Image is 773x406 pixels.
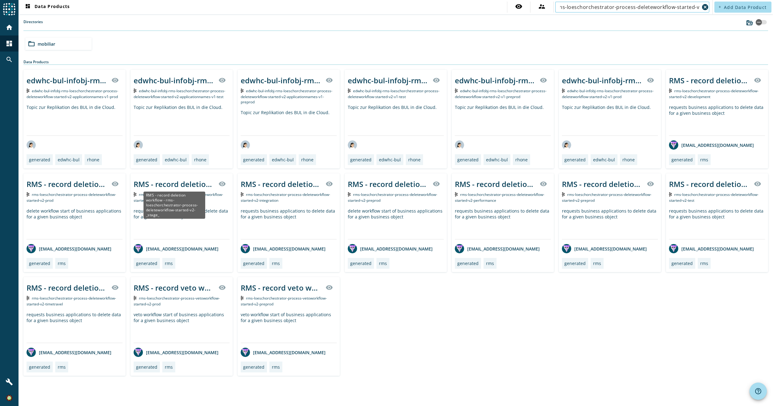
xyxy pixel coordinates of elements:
[669,208,765,239] div: requests business applications to delete data for a given business object
[29,260,50,266] div: generated
[669,104,765,135] div: requests business applications to delete data for a given business object
[241,208,337,239] div: requests business applications to delete data for a given business object
[515,3,522,10] mat-icon: visibility
[27,208,123,239] div: delete workflow start of business applications for a given business object
[24,3,31,11] mat-icon: dashboard
[486,260,494,266] div: rms
[700,260,708,266] div: rms
[538,3,546,10] mat-icon: supervisor_account
[700,157,708,163] div: rms
[669,75,750,85] div: RMS - record deletion workflow - rms-loeschorchestrator-process-deleteworkflow-started-v2-_stage_
[669,140,678,150] img: avatar
[701,3,709,11] mat-icon: cancel
[28,40,35,48] mat-icon: folder_open
[134,179,215,189] div: RMS - record deletion workflow - rms-loeschorchestrator-process-deleteworkflow-started-v2-_stage_
[754,180,761,188] mat-icon: visibility
[540,180,547,188] mat-icon: visibility
[301,157,314,163] div: rhone
[326,77,333,84] mat-icon: visibility
[29,157,50,163] div: generated
[134,312,230,343] div: veto workflow start of business applications for a given business object
[326,284,333,291] mat-icon: visibility
[562,75,643,85] div: edwhc-bul-infobj-rms-loeschorchestrator-process-deleteworkflow-started-v2-v1-_stage_
[562,140,571,150] img: avatar
[348,104,444,135] div: Topic zur Replikation des BUL in die Cloud.
[27,348,111,357] div: [EMAIL_ADDRESS][DOMAIN_NAME]
[272,364,280,370] div: rms
[27,244,111,253] div: [EMAIL_ADDRESS][DOMAIN_NAME]
[243,260,264,266] div: generated
[486,157,508,163] div: edwhc-bul
[243,364,264,370] div: generated
[87,157,99,163] div: rhone
[241,192,243,197] img: Kafka Topic: rms-loeschorchestrator-process-deleteworkflow-started-v2-integration
[241,312,337,343] div: veto workflow start of business applications for a given business object
[562,208,658,239] div: requests business applications to delete data for a given business object
[241,348,250,357] img: avatar
[647,77,654,84] mat-icon: visibility
[669,89,672,93] img: Kafka Topic: rms-loeschorchestrator-process-deleteworkflow-started-v2-development
[24,3,70,11] span: Data Products
[6,395,12,401] img: 7a9896e4916c88e64625e51fad058a48
[134,244,218,253] div: [EMAIL_ADDRESS][DOMAIN_NAME]
[348,89,351,93] img: Kafka Topic: edwhc-bul-infobj-rms-loeschorchestrator-process-deleteworkflow-started-v2-v1-test
[647,180,654,188] mat-icon: visibility
[560,3,700,11] input: Search (% or * for wildcards)
[241,244,250,253] img: avatar
[455,244,540,253] div: [EMAIL_ADDRESS][DOMAIN_NAME]
[564,157,586,163] div: generated
[23,19,43,31] label: Directories
[134,208,230,239] div: requests business applications to delete data for a given business object
[562,89,565,93] img: Kafka Topic: edwhc-bul-infobj-rms-loeschorchestrator-process-deleteworkflow-started-v2-v1-prod
[111,77,119,84] mat-icon: visibility
[134,192,136,197] img: Kafka Topic: rms-loeschorchestrator-process-deleteworkflow-started-v2-prod
[241,296,243,300] img: Kafka Topic: rms-loeschorchestrator-process-vetoworkflow-started-v2-preprod
[136,157,157,163] div: generated
[455,104,551,135] div: Topic zur Replikation des BUL in die Cloud.
[669,179,750,189] div: RMS - record deletion workflow - rms-loeschorchestrator-process-deleteworkflow-started-v2-_stage_
[27,296,116,307] span: Kafka Topic: rms-loeschorchestrator-process-deleteworkflow-started-v2-timetravel
[348,244,357,253] img: avatar
[669,244,678,253] img: avatar
[27,296,29,300] img: Kafka Topic: rms-loeschorchestrator-process-deleteworkflow-started-v2-timetravel
[134,348,143,357] img: avatar
[241,244,326,253] div: [EMAIL_ADDRESS][DOMAIN_NAME]
[348,75,429,85] div: edwhc-bul-infobj-rms-loeschorchestrator-process-deleteworkflow-started-v2-v1-_stage_
[515,157,528,163] div: rhone
[455,244,464,253] img: avatar
[671,157,693,163] div: generated
[27,244,36,253] img: avatar
[241,140,250,150] img: avatar
[6,40,13,47] mat-icon: dashboard
[593,260,601,266] div: rms
[669,244,754,253] div: [EMAIL_ADDRESS][DOMAIN_NAME]
[22,2,72,13] button: Data Products
[350,260,372,266] div: generated
[6,24,13,31] mat-icon: home
[379,157,401,163] div: edwhc-bul
[134,296,220,307] span: Kafka Topic: rms-loeschorchestrator-process-vetoworkflow-started-v2-prod
[3,3,15,15] img: spoud-logo.svg
[134,75,215,85] div: edwhc-bul-infobj-rms-loeschorchestrator-process-deleteworkflow-started-v2-applicationnames-v1-_st...
[27,348,36,357] img: avatar
[718,5,721,9] mat-icon: add
[714,2,771,13] button: Add Data Product
[165,260,173,266] div: rms
[754,77,761,84] mat-icon: visibility
[136,364,157,370] div: generated
[27,88,118,99] span: Kafka Topic: edwhc-bul-infobj-rms-loeschorchestrator-process-deleteworkflow-started-v2-applicatio...
[348,140,357,150] img: avatar
[143,192,205,219] div: RMS - record deletion workflow - rms-loeschorchestrator-process-deleteworkflow-started-v2-_stage_
[455,192,458,197] img: Kafka Topic: rms-loeschorchestrator-process-deleteworkflow-started-v2-performance
[134,244,143,253] img: avatar
[241,88,332,105] span: Kafka Topic: edwhc-bul-infobj-rms-loeschorchestrator-process-deleteworkflow-started-v2-applicatio...
[348,179,429,189] div: RMS - record deletion workflow - rms-loeschorchestrator-process-deleteworkflow-started-v2-_stage_
[241,75,322,85] div: edwhc-bul-infobj-rms-loeschorchestrator-process-deleteworkflow-started-v2-applicationnames-v1-_st...
[348,208,444,239] div: delete workflow start of business applications for a given business object
[379,260,387,266] div: rms
[27,192,29,197] img: Kafka Topic: rms-loeschorchestrator-process-deleteworkflow-started-v2-prod
[562,192,651,203] span: Kafka Topic: rms-loeschorchestrator-process-deleteworkflow-started-v2-preprod
[27,192,116,203] span: Kafka Topic: rms-loeschorchestrator-process-deleteworkflow-started-v2-prod
[165,364,173,370] div: rms
[6,378,13,386] mat-icon: build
